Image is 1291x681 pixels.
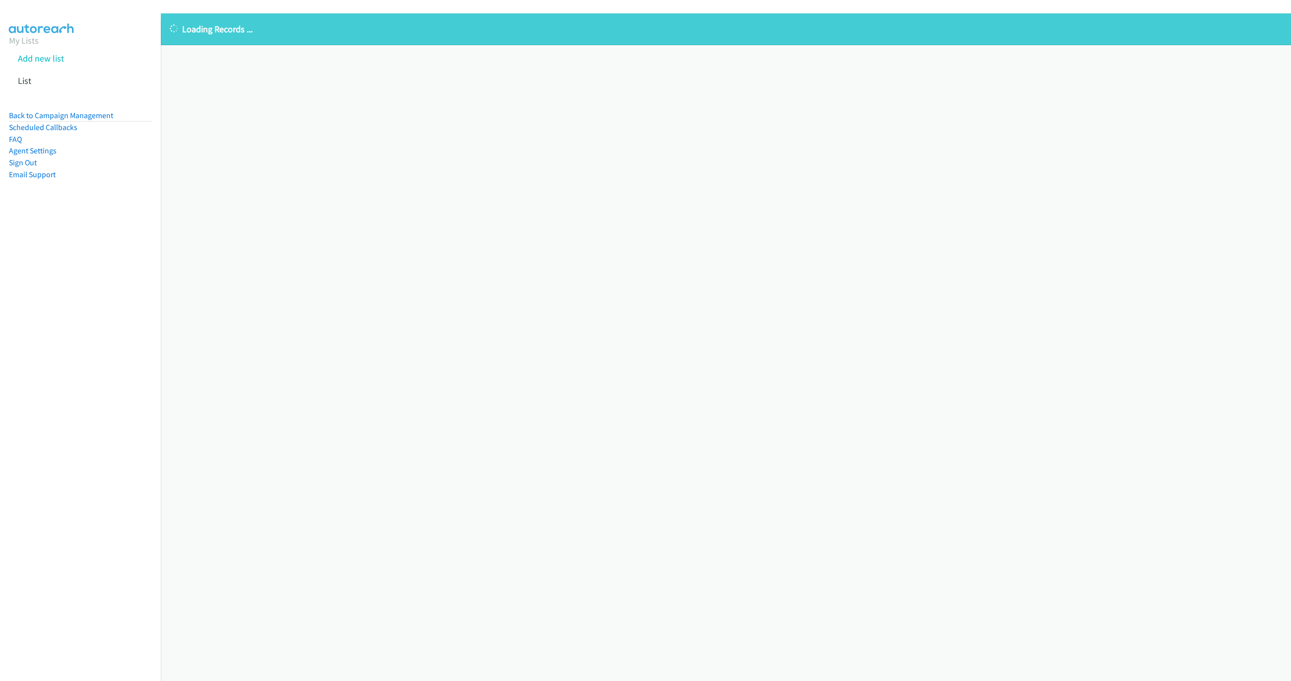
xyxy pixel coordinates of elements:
a: Scheduled Callbacks [9,123,77,132]
a: My Lists [9,35,39,46]
a: Email Support [9,170,56,179]
a: Back to Campaign Management [9,111,113,120]
a: Sign Out [9,158,37,167]
a: Add new list [18,53,64,64]
a: List [18,75,31,86]
a: Agent Settings [9,146,57,155]
p: Loading Records ... [170,22,1282,36]
a: FAQ [9,135,22,144]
